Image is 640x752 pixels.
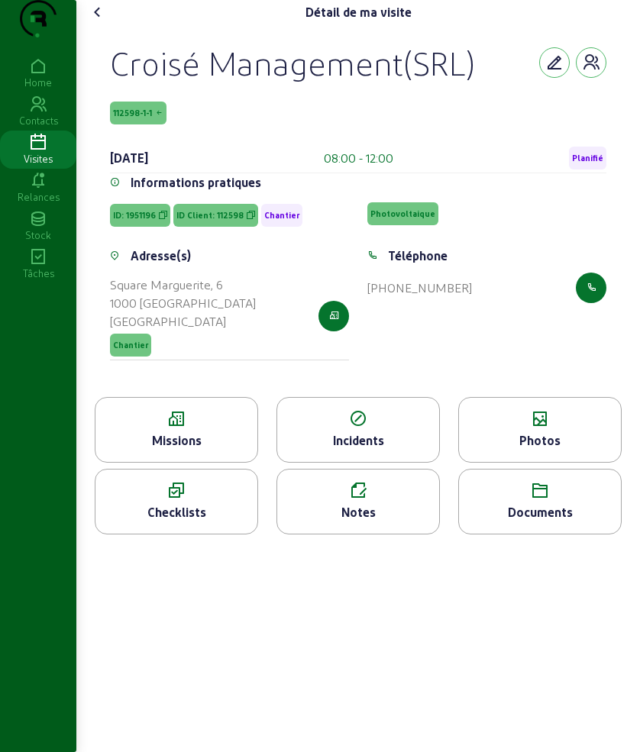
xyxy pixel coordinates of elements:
div: Notes [277,503,439,521]
span: 112598-1-1 [113,108,152,118]
div: Missions [95,431,257,450]
div: Photos [459,431,621,450]
div: Informations pratiques [131,173,261,192]
div: Checklists [95,503,257,521]
div: Adresse(s) [131,247,191,265]
div: Documents [459,503,621,521]
div: 1000 [GEOGRAPHIC_DATA] [110,294,256,312]
div: [DATE] [110,149,148,167]
span: ID Client: 112598 [176,210,244,221]
span: ID: 1951196 [113,210,156,221]
span: Planifié [572,153,603,163]
div: Téléphone [388,247,448,265]
span: Photovoltaique [370,208,435,219]
div: Square Marguerite, 6 [110,276,256,294]
div: Incidents [277,431,439,450]
span: Chantier [113,340,148,350]
span: Chantier [264,210,299,221]
div: 08:00 - 12:00 [324,149,393,167]
div: Détail de ma visite [305,3,412,21]
div: [GEOGRAPHIC_DATA] [110,312,256,331]
div: [PHONE_NUMBER] [367,279,472,297]
div: Croisé Management(SRL) [110,43,475,82]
